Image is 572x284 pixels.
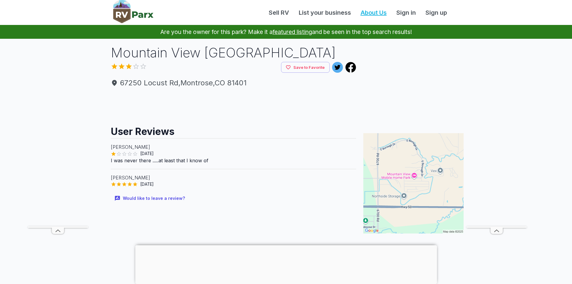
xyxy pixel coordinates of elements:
h1: Mountain View [GEOGRAPHIC_DATA] [111,44,356,62]
iframe: Advertisement [467,46,527,226]
h2: User Reviews [111,120,356,138]
a: About Us [356,8,392,17]
img: Map for Mountain View Mobile Home Park [363,133,464,234]
iframe: Advertisement [111,93,356,120]
span: [DATE] [138,151,156,157]
a: featured listing [273,28,312,35]
a: List your business [294,8,356,17]
button: Would like to leave a review? [111,192,190,205]
span: [DATE] [138,181,156,187]
p: [PERSON_NAME] [111,174,356,181]
iframe: Advertisement [135,245,437,282]
iframe: Advertisement [28,46,88,226]
p: [PERSON_NAME] [111,143,356,151]
iframe: Advertisement [363,44,464,119]
a: Sign up [421,8,452,17]
a: 67250 Locust Rd,Montrose,CO 81401 [111,78,356,88]
button: Save to Favorite [281,62,330,73]
p: I was never there .....at least that I know of [111,157,356,164]
p: Are you the owner for this park? Make it a and be seen in the top search results! [7,25,565,39]
a: Sell RV [264,8,294,17]
span: 67250 Locust Rd , Montrose , CO 81401 [111,78,356,88]
a: Sign in [392,8,421,17]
